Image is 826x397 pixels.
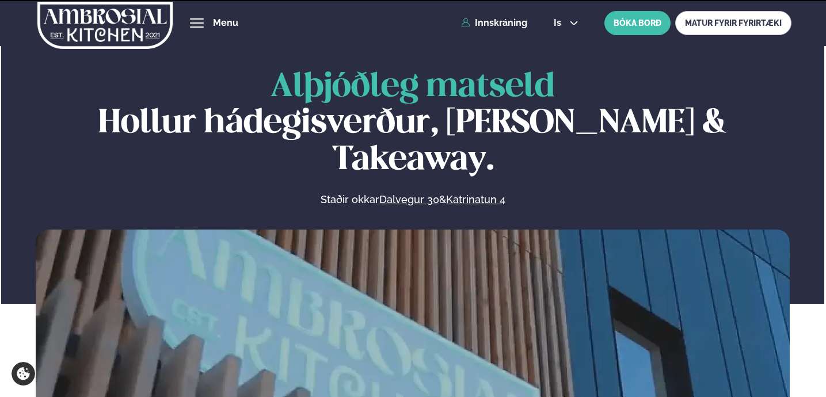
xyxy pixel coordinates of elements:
[554,18,565,28] span: is
[446,193,505,207] a: Katrinatun 4
[190,16,204,30] button: hamburger
[461,18,527,28] a: Innskráning
[675,11,791,35] a: MATUR FYRIR FYRIRTÆKI
[379,193,439,207] a: Dalvegur 30
[37,2,174,49] img: logo
[36,69,790,180] h1: Hollur hádegisverður, [PERSON_NAME] & Takeaway.
[195,193,630,207] p: Staðir okkar &
[12,362,35,385] a: Cookie settings
[545,18,588,28] button: is
[604,11,671,35] button: BÓKA BORÐ
[271,71,555,103] span: Alþjóðleg matseld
